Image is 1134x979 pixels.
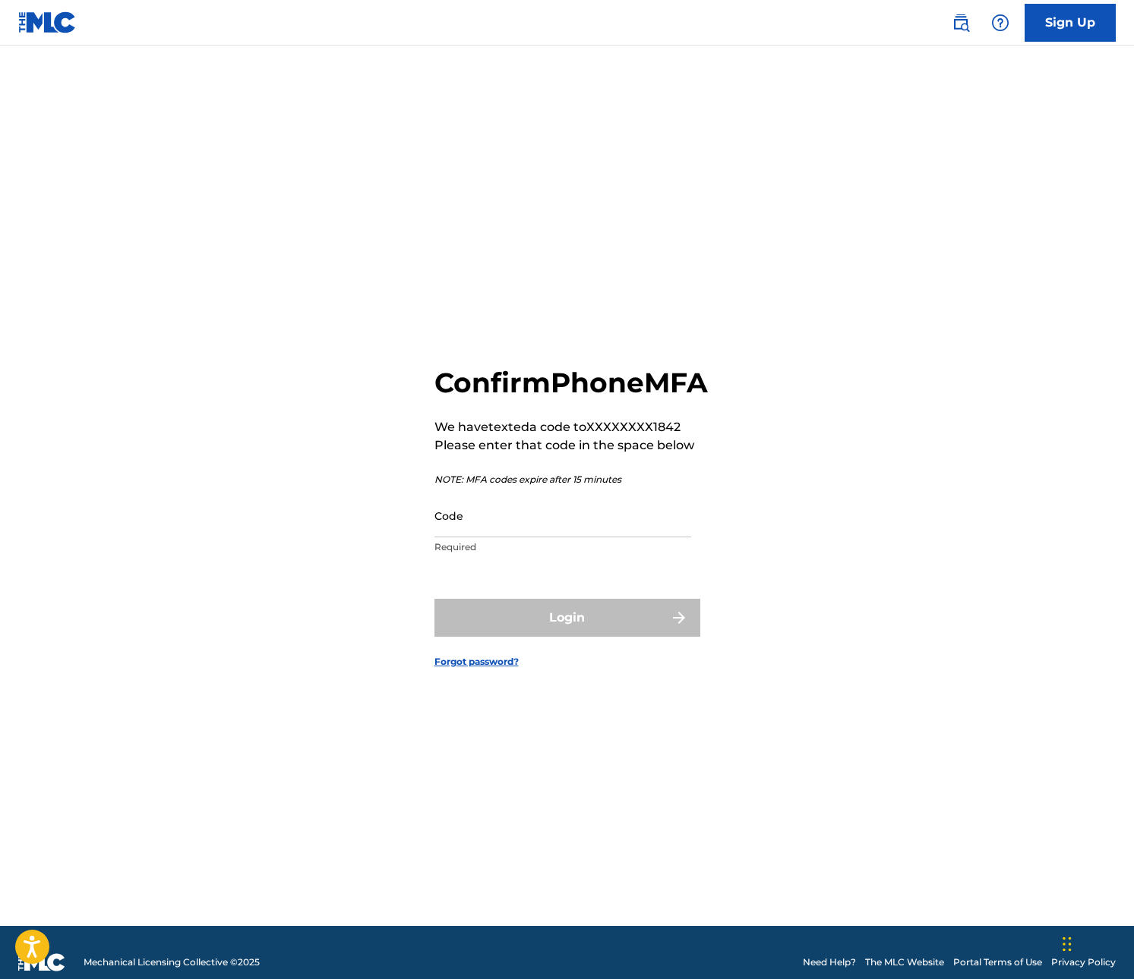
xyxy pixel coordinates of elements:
a: The MLC Website [865,955,944,969]
a: Forgot password? [434,655,519,669]
span: Mechanical Licensing Collective © 2025 [84,955,260,969]
div: Help [985,8,1016,38]
div: Drag [1063,921,1072,967]
p: Please enter that code in the space below [434,436,708,455]
img: logo [18,953,65,971]
img: MLC Logo [18,11,77,33]
img: search [952,14,970,32]
a: Privacy Policy [1051,955,1116,969]
a: Sign Up [1025,4,1116,42]
p: Required [434,540,691,554]
img: help [991,14,1009,32]
p: NOTE: MFA codes expire after 15 minutes [434,473,708,486]
p: We have texted a code to XXXXXXXX1842 [434,418,708,436]
iframe: Chat Widget [1058,906,1134,979]
a: Need Help? [803,955,856,969]
a: Portal Terms of Use [953,955,1042,969]
h2: Confirm Phone MFA [434,366,708,400]
a: Public Search [946,8,976,38]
